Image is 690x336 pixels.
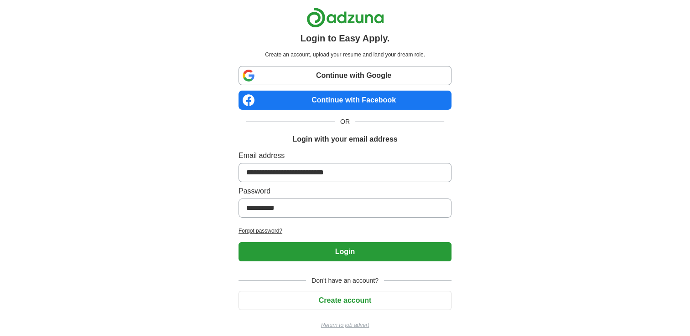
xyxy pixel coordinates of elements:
a: Continue with Facebook [239,91,451,110]
p: Create an account, upload your resume and land your dream role. [240,51,450,59]
button: Create account [239,291,451,310]
h1: Login to Easy Apply. [301,31,390,45]
span: Don't have an account? [306,276,384,285]
a: Continue with Google [239,66,451,85]
button: Login [239,242,451,261]
label: Email address [239,150,451,161]
span: OR [335,117,355,127]
a: Create account [239,296,451,304]
img: Adzuna logo [306,7,384,28]
a: Forgot password? [239,227,451,235]
h1: Login with your email address [292,134,397,145]
a: Return to job advert [239,321,451,329]
label: Password [239,186,451,197]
